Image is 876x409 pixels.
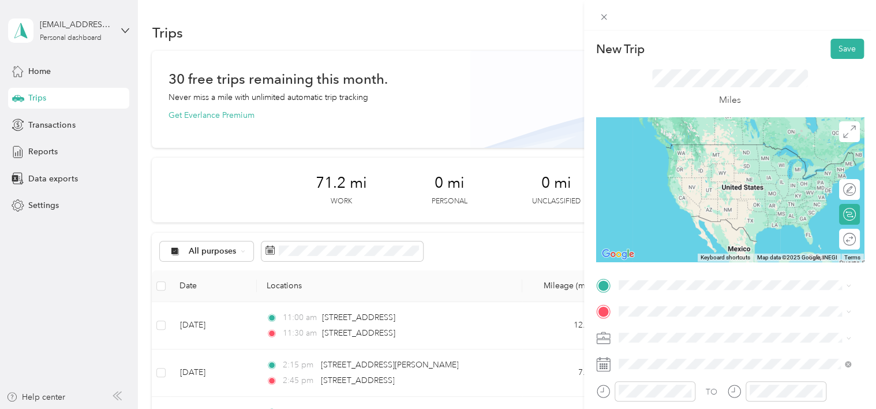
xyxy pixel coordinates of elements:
p: Miles [719,93,741,107]
span: Map data ©2025 Google, INEGI [757,254,837,261]
p: New Trip [596,41,645,57]
div: TO [706,386,717,398]
img: Google [599,247,637,262]
a: Open this area in Google Maps (opens a new window) [599,247,637,262]
button: Save [830,39,864,59]
button: Keyboard shortcuts [701,254,750,262]
iframe: Everlance-gr Chat Button Frame [811,344,876,409]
